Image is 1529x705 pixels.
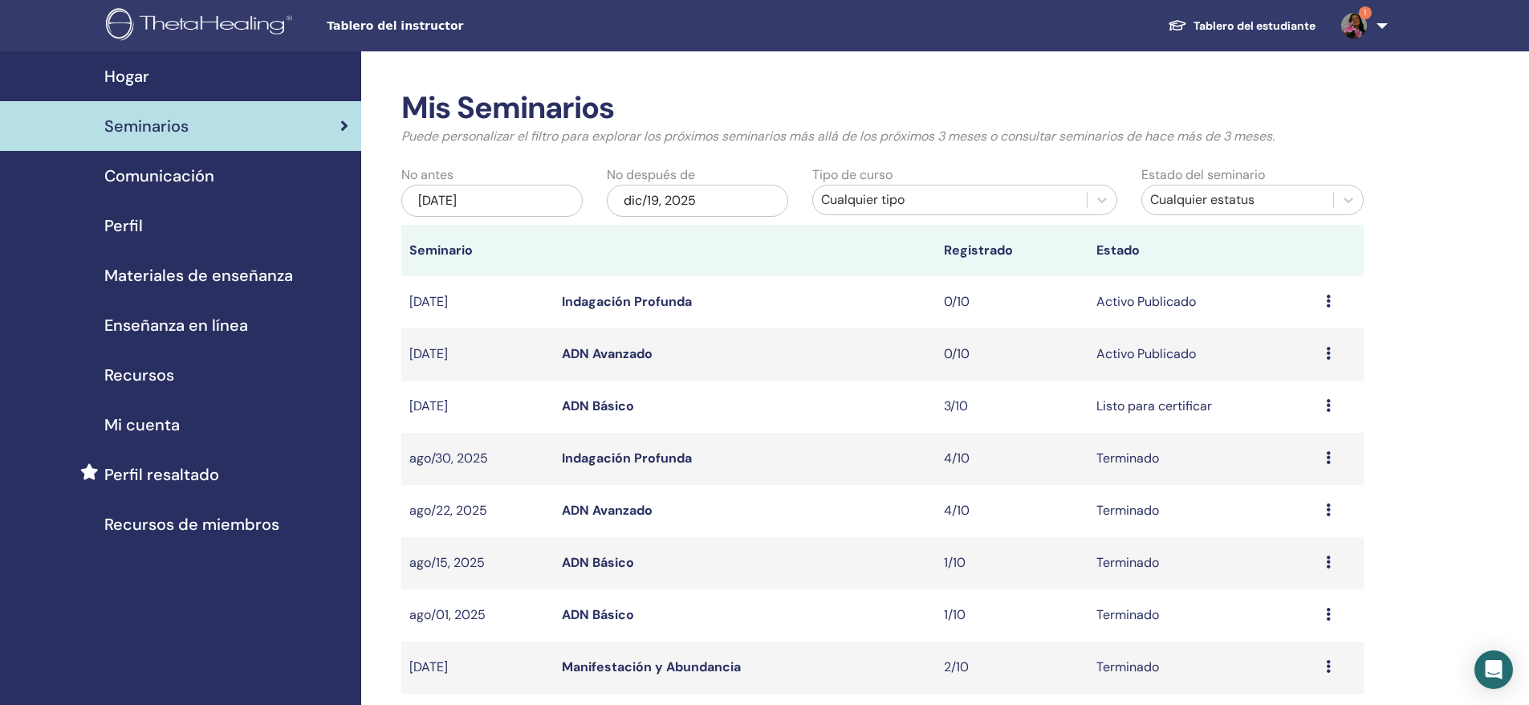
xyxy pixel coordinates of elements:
[104,164,214,188] span: Comunicación
[1474,650,1513,689] div: Open Intercom Messenger
[936,381,1088,433] td: 3/10
[104,64,149,88] span: Hogar
[562,658,741,675] a: Manifestación y Abundancia
[1155,11,1328,41] a: Tablero del estudiante
[104,512,279,536] span: Recursos de miembros
[401,127,1364,146] p: Puede personalizar el filtro para explorar los próximos seminarios más allá de los próximos 3 mes...
[104,263,293,287] span: Materiales de enseñanza
[1088,537,1317,589] td: Terminado
[401,589,554,642] td: ago/01, 2025
[936,328,1088,381] td: 0/10
[401,433,554,485] td: ago/30, 2025
[562,345,653,362] a: ADN Avanzado
[1088,381,1317,433] td: Listo para certificar
[936,642,1088,694] td: 2/10
[104,114,189,138] span: Seminarios
[562,293,692,310] a: Indagación Profunda
[607,185,788,217] div: dic/19, 2025
[104,214,143,238] span: Perfil
[936,225,1088,276] th: Registrado
[1150,190,1325,210] div: Cualquier estatus
[1359,6,1372,19] span: 1
[1088,225,1317,276] th: Estado
[327,18,567,35] span: Tablero del instructor
[562,397,634,414] a: ADN Básico
[1088,485,1317,537] td: Terminado
[562,606,634,623] a: ADN Básico
[401,225,554,276] th: Seminario
[1088,589,1317,642] td: Terminado
[401,90,1364,127] h2: Mis Seminarios
[104,363,174,387] span: Recursos
[1341,13,1367,39] img: default.jpg
[562,450,692,467] a: Indagación Profunda
[1088,642,1317,694] td: Terminado
[936,537,1088,589] td: 1/10
[401,537,554,589] td: ago/15, 2025
[401,185,583,217] div: [DATE]
[401,485,554,537] td: ago/22, 2025
[936,433,1088,485] td: 4/10
[821,190,1079,210] div: Cualquier tipo
[401,276,554,328] td: [DATE]
[1088,276,1317,328] td: Activo Publicado
[401,328,554,381] td: [DATE]
[1168,18,1187,32] img: graduation-cap-white.svg
[562,554,634,571] a: ADN Básico
[1088,433,1317,485] td: Terminado
[936,589,1088,642] td: 1/10
[401,381,554,433] td: [DATE]
[936,276,1088,328] td: 0/10
[607,165,695,185] label: No después de
[812,165,893,185] label: Tipo de curso
[401,165,453,185] label: No antes
[562,502,653,519] a: ADN Avanzado
[106,8,298,44] img: logo.png
[104,463,219,487] span: Perfil resaltado
[104,313,248,337] span: Enseñanza en línea
[1141,165,1265,185] label: Estado del seminario
[104,413,180,437] span: Mi cuenta
[936,485,1088,537] td: 4/10
[401,642,554,694] td: [DATE]
[1088,328,1317,381] td: Activo Publicado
